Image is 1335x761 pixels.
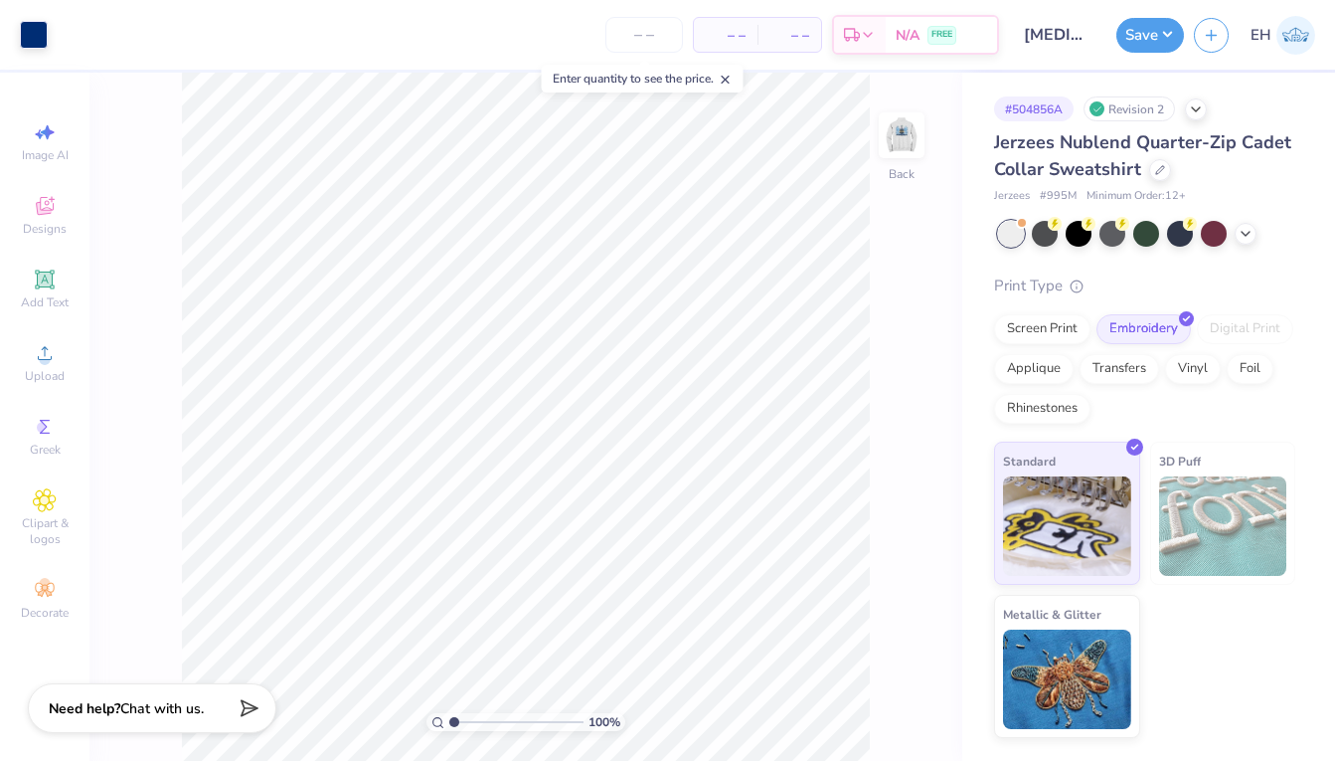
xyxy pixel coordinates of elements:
span: 100 % [588,713,620,731]
img: Standard [1003,476,1131,576]
span: Minimum Order: 12 + [1086,188,1186,205]
span: Decorate [21,605,69,621]
div: Vinyl [1165,354,1221,384]
span: Chat with us. [120,699,204,718]
input: – – [605,17,683,53]
span: – – [769,25,809,46]
span: # 995M [1040,188,1077,205]
img: Metallic & Glitter [1003,630,1131,729]
div: # 504856A [994,96,1074,121]
span: Jerzees [994,188,1030,205]
span: N/A [896,25,919,46]
div: Screen Print [994,314,1090,344]
span: Add Text [21,294,69,310]
span: 3D Puff [1159,451,1201,472]
span: Metallic & Glitter [1003,604,1101,625]
span: FREE [931,28,952,42]
img: Ellesse Holton [1276,16,1315,55]
div: Foil [1227,354,1273,384]
a: EH [1251,16,1315,55]
span: Jerzees Nublend Quarter-Zip Cadet Collar Sweatshirt [994,130,1291,181]
span: Standard [1003,451,1056,472]
strong: Need help? [49,699,120,718]
div: Revision 2 [1084,96,1175,121]
div: Embroidery [1096,314,1191,344]
input: Untitled Design [1009,15,1106,55]
div: Applique [994,354,1074,384]
div: Digital Print [1197,314,1293,344]
div: Enter quantity to see the price. [542,65,744,93]
span: Clipart & logos [10,515,80,547]
button: Save [1116,18,1184,53]
div: Transfers [1080,354,1159,384]
span: EH [1251,24,1271,47]
span: – – [706,25,746,46]
div: Print Type [994,275,1295,297]
span: Image AI [22,147,69,163]
div: Rhinestones [994,394,1090,424]
img: Back [882,115,921,155]
span: Greek [30,442,61,458]
img: 3D Puff [1159,476,1287,576]
span: Designs [23,221,67,237]
div: Back [889,165,915,183]
span: Upload [25,368,65,384]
